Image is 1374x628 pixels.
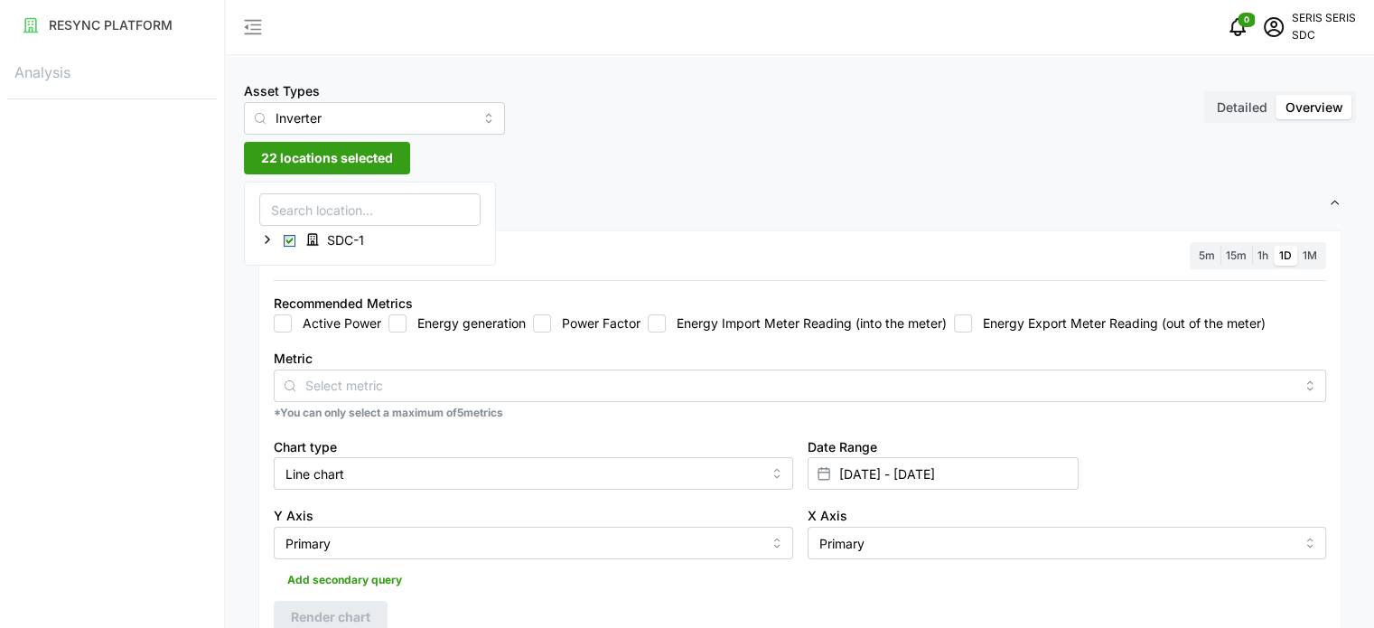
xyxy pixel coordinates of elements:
[274,349,313,369] label: Metric
[292,314,381,333] label: Active Power
[274,457,793,490] input: Select chart type
[407,314,526,333] label: Energy generation
[259,193,481,226] input: Search location...
[666,314,947,333] label: Energy Import Meter Reading (into the meter)
[274,567,416,594] button: Add secondary query
[1256,9,1292,45] button: schedule
[298,229,377,250] span: SDC-1
[808,527,1327,559] input: Select X axis
[1285,99,1343,115] span: Overview
[1199,248,1215,262] span: 5m
[551,314,640,333] label: Power Factor
[244,142,410,174] button: 22 locations selected
[261,143,393,173] span: 22 locations selected
[244,182,496,266] div: 22 locations selected
[808,457,1079,490] input: Select date range
[972,314,1266,333] label: Energy Export Meter Reading (out of the meter)
[244,81,320,101] label: Asset Types
[7,9,217,42] button: RESYNC PLATFORM
[327,231,364,249] span: SDC-1
[244,182,1356,226] button: Settings
[808,506,847,526] label: X Axis
[287,567,402,593] span: Add secondary query
[258,182,1328,226] span: Settings
[7,7,217,43] a: RESYNC PLATFORM
[274,506,313,526] label: Y Axis
[1217,99,1267,115] span: Detailed
[305,375,1295,395] input: Select metric
[1292,27,1356,44] p: SDC
[274,527,793,559] input: Select Y axis
[1244,14,1249,26] span: 0
[1303,248,1317,262] span: 1M
[1292,10,1356,27] p: SERIS SERIS
[284,235,295,247] span: Select SDC-1
[274,294,413,314] div: Recommended Metrics
[274,406,1326,421] p: *You can only select a maximum of 5 metrics
[1279,248,1292,262] span: 1D
[1226,248,1247,262] span: 15m
[1257,248,1268,262] span: 1h
[808,437,877,457] label: Date Range
[1220,9,1256,45] button: notifications
[49,16,173,34] p: RESYNC PLATFORM
[274,437,337,457] label: Chart type
[7,58,217,84] p: Analysis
